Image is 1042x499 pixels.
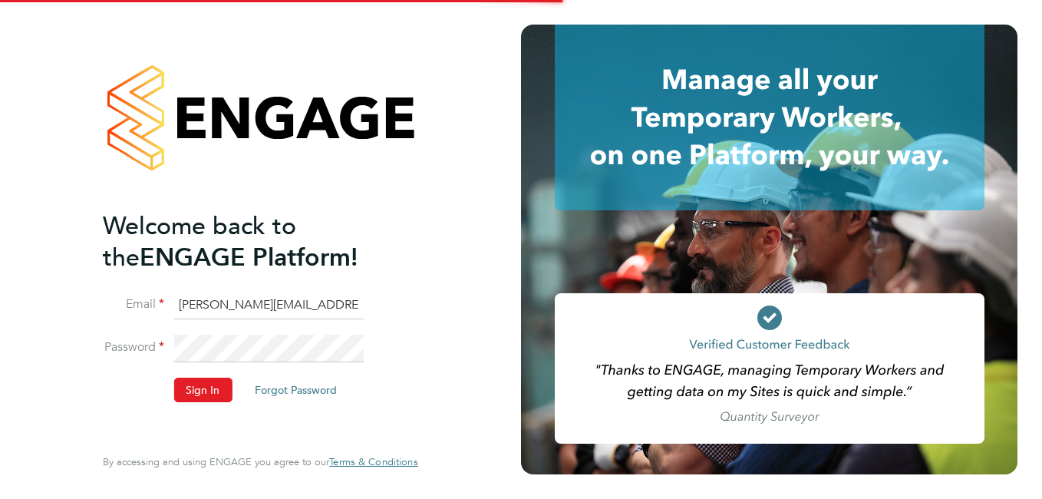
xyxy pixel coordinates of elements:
span: Welcome back to the [103,211,296,273]
label: Email [103,296,164,312]
button: Forgot Password [242,378,349,402]
label: Password [103,339,164,355]
span: By accessing and using ENGAGE you agree to our [103,455,417,468]
button: Sign In [173,378,232,402]
h2: ENGAGE Platform! [103,210,402,273]
span: Terms & Conditions [329,455,417,468]
input: Enter your work email... [173,292,363,319]
a: Terms & Conditions [329,456,417,468]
